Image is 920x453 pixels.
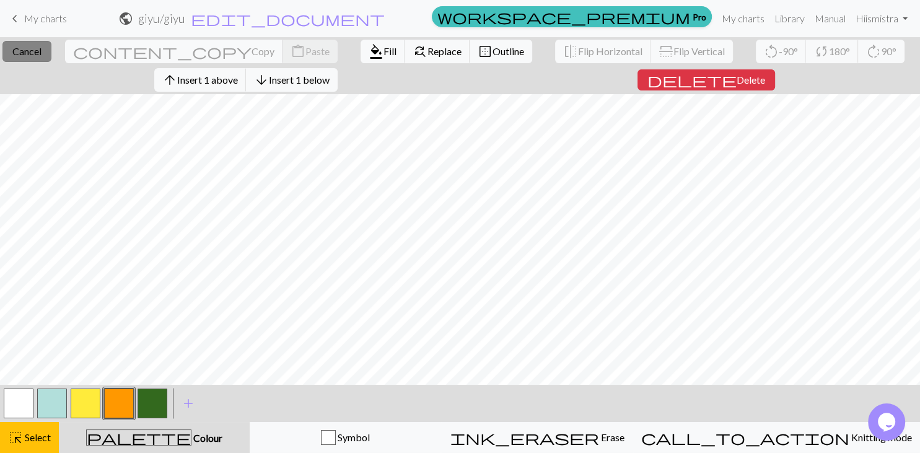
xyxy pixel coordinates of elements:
span: Knitting mode [849,431,912,443]
button: Knitting mode [633,422,920,453]
span: Fill [383,45,396,57]
span: 90° [881,45,896,57]
span: Flip Horizontal [578,45,642,57]
span: My charts [24,12,67,24]
a: My charts [7,8,67,29]
span: border_outer [478,43,493,60]
button: -90° [756,40,807,63]
span: delete [647,71,737,89]
span: rotate_left [764,43,779,60]
span: add [181,395,196,412]
button: Delete [637,69,775,90]
span: Colour [191,432,222,444]
span: ink_eraser [450,429,599,446]
span: flip [563,43,578,60]
span: workspace_premium [437,8,690,25]
span: arrow_upward [162,71,177,89]
span: 180° [829,45,850,57]
span: format_color_fill [369,43,383,60]
button: Fill [361,40,405,63]
span: call_to_action [641,429,849,446]
span: public [118,10,133,27]
span: Select [23,431,51,443]
button: Insert 1 below [246,68,338,92]
iframe: chat widget [868,403,908,441]
button: Flip Horizontal [555,40,651,63]
span: highlight_alt [8,429,23,446]
button: Erase [441,422,633,453]
button: Colour [59,422,250,453]
span: flip [657,44,675,59]
a: Pro [432,6,712,27]
span: Erase [599,431,624,443]
span: Insert 1 above [177,74,238,86]
span: keyboard_arrow_left [7,10,22,27]
span: content_copy [73,43,252,60]
span: Cancel [12,45,42,57]
button: Symbol [250,422,442,453]
span: arrow_downward [254,71,269,89]
button: Replace [405,40,470,63]
span: palette [87,429,191,446]
span: Replace [427,45,462,57]
button: 180° [806,40,859,63]
span: find_replace [413,43,427,60]
a: Library [769,6,810,31]
span: -90° [779,45,798,57]
button: Copy [65,40,283,63]
button: Flip Vertical [651,40,733,63]
a: Manual [810,6,851,31]
span: sync [814,43,829,60]
button: Cancel [2,41,51,62]
button: Insert 1 above [154,68,247,92]
span: Delete [737,74,765,86]
span: Copy [252,45,274,57]
a: Hiismistra [851,6,913,31]
h2: giyu / giyu [138,11,185,25]
button: 90° [858,40,905,63]
a: My charts [717,6,769,31]
span: edit_document [191,10,384,27]
span: Outline [493,45,524,57]
span: Insert 1 below [269,74,330,86]
span: rotate_right [866,43,881,60]
span: Flip Vertical [673,45,725,57]
span: Symbol [336,431,370,443]
button: Outline [470,40,532,63]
